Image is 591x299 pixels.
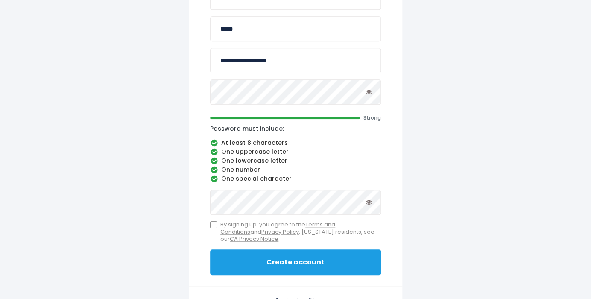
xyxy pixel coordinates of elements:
li: At least 8 characters [210,139,381,147]
li: One uppercase letter [210,148,381,156]
a: Privacy Policy [261,228,299,236]
p: Password must include: [210,125,381,132]
span: Strong [363,114,381,121]
a: CA Privacy Notice [230,235,278,243]
a: Terms and Conditions [220,220,335,236]
i: Toggle password visibility [366,88,372,95]
span: By signing up, you agree to the and . [US_STATE] residents, see our . [220,221,381,243]
li: One number [210,166,381,174]
button: Create account [210,249,381,275]
li: One lowercase letter [210,157,381,165]
li: One special character [210,175,381,183]
input: By signing up, you agree to theTerms and ConditionsandPrivacy Policy. [US_STATE] residents, see o... [210,221,217,228]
